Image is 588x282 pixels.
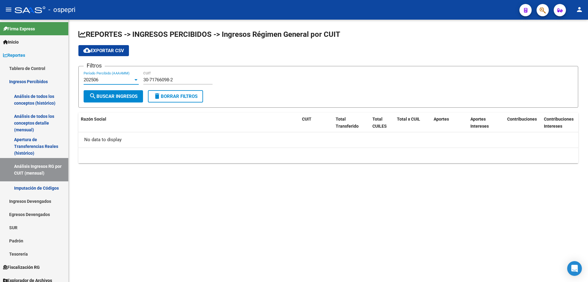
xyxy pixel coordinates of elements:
datatable-header-cell: Total Transferido [333,113,370,133]
span: Total x CUIL [397,117,420,122]
span: Firma Express [3,25,35,32]
span: CUIT [302,117,311,122]
span: Total CUILES [372,117,387,129]
span: Contribuciones [507,117,537,122]
datatable-header-cell: Aportes [431,113,468,133]
button: Buscar Ingresos [84,90,143,102]
mat-icon: delete [153,92,161,100]
span: Inicio [3,39,19,45]
span: Aportes Intereses [470,117,489,129]
span: Exportar CSV [83,48,124,53]
span: Contribuciones Intereses [544,117,574,129]
span: Total Transferido [336,117,359,129]
datatable-header-cell: Razón Social [78,113,300,133]
mat-icon: cloud_download [83,47,91,54]
datatable-header-cell: Contribuciones Intereses [541,113,578,133]
datatable-header-cell: Contribuciones [505,113,541,133]
datatable-header-cell: CUIT [300,113,333,133]
span: Buscar Ingresos [89,94,138,99]
div: Open Intercom Messenger [567,261,582,276]
span: Aportes [434,117,449,122]
mat-icon: person [576,6,583,13]
span: Borrar Filtros [153,94,198,99]
span: Reportes [3,52,25,59]
datatable-header-cell: Total x CUIL [394,113,431,133]
button: Borrar Filtros [148,90,203,102]
div: No data to display [78,132,578,148]
h3: Filtros [84,61,105,70]
span: - ospepri [48,3,75,17]
datatable-header-cell: Total CUILES [370,113,394,133]
datatable-header-cell: Aportes Intereses [468,113,505,133]
span: Fiscalización RG [3,264,40,271]
mat-icon: search [89,92,96,100]
span: REPORTES -> INGRESOS PERCIBIDOS -> Ingresos Régimen General por CUIT [78,30,340,39]
mat-icon: menu [5,6,12,13]
span: Razón Social [81,117,106,122]
button: Exportar CSV [78,45,129,56]
span: 202506 [84,77,98,83]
